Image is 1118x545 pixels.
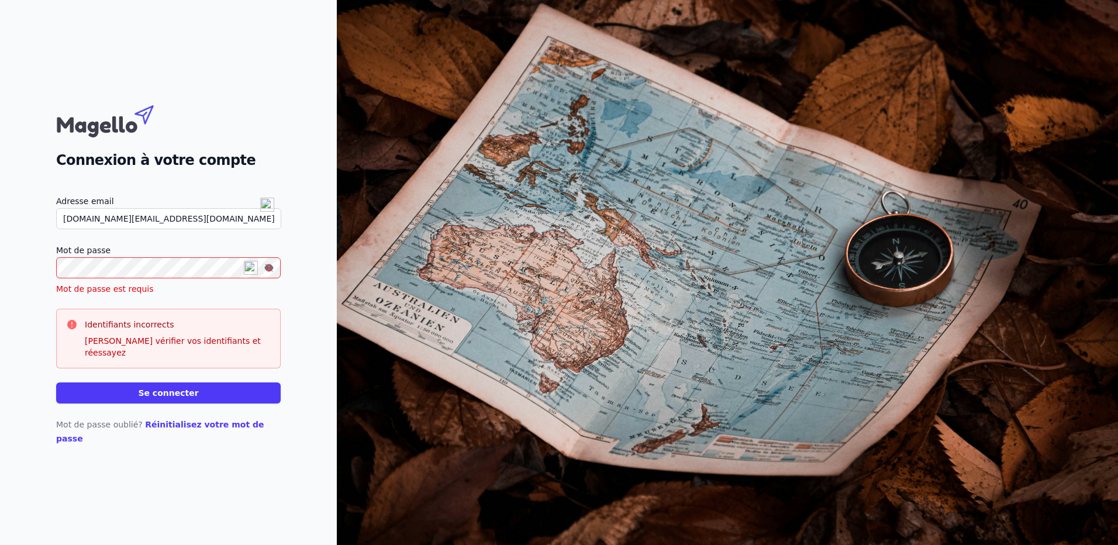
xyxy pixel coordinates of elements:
[56,150,281,171] h2: Connexion à votre compte
[260,198,274,212] img: npw-badge-icon-locked.svg
[56,99,179,140] img: Magello
[56,243,281,257] label: Mot de passe
[244,261,258,275] img: npw-badge-icon-locked.svg
[56,283,281,295] p: Mot de passe est requis
[56,420,264,443] a: Réinitialisez votre mot de passe
[56,382,281,403] button: Se connecter
[56,194,281,208] label: Adresse email
[85,319,271,330] h3: Identifiants incorrects
[85,335,271,358] p: [PERSON_NAME] vérifier vos identifiants et réessayez
[56,418,281,446] p: Mot de passe oublié?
